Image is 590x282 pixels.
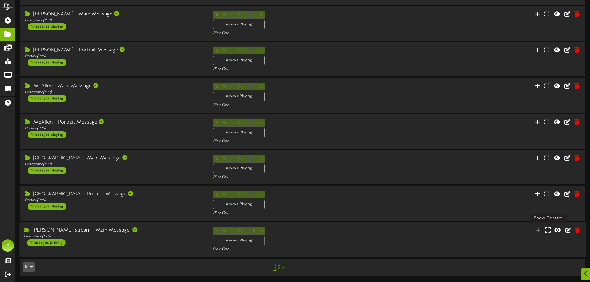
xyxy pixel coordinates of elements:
[23,262,35,272] button: 10
[282,264,284,271] a: >
[213,210,392,216] div: Play One
[213,236,265,245] div: Always Playing
[213,103,392,108] div: Play One
[25,54,204,59] div: Portrait ( 9:16 )
[213,31,392,36] div: Play One
[213,67,392,72] div: Play One
[28,23,66,30] div: 1 messages playing
[213,139,392,144] div: Play One
[25,47,204,54] div: [PERSON_NAME] - Portrait Message
[2,239,14,252] div: DC
[273,263,276,271] a: 1
[213,20,265,29] div: Always Playing
[25,90,204,95] div: Landscape ( 16:9 )
[213,164,265,173] div: Always Playing
[213,128,265,137] div: Always Playing
[28,167,66,174] div: 1 messages playing
[213,56,265,65] div: Always Playing
[28,59,66,66] div: 1 messages playing
[213,92,265,101] div: Always Playing
[25,11,204,18] div: [PERSON_NAME] - Main Message
[24,227,203,234] div: [PERSON_NAME] Stream - Main Message.
[25,119,204,126] div: McAllen - Portrait Message
[213,175,392,180] div: Play One
[278,264,281,271] a: 2
[213,247,392,252] div: Play One
[27,239,65,246] div: 1 messages playing
[25,162,204,167] div: Landscape ( 16:9 )
[25,198,204,203] div: Portrait ( 9:16 )
[25,18,204,23] div: Landscape ( 16:9 )
[28,203,66,210] div: 1 messages playing
[25,83,204,90] div: McAllen - Main Message
[28,95,66,102] div: 1 messages playing
[25,191,204,198] div: [GEOGRAPHIC_DATA] - Portrait Message
[28,131,66,138] div: 1 messages playing
[25,155,204,162] div: [GEOGRAPHIC_DATA] - Main Message
[213,200,265,209] div: Always Playing
[24,234,203,239] div: Landscape ( 16:9 )
[25,126,204,131] div: Portrait ( 9:16 )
